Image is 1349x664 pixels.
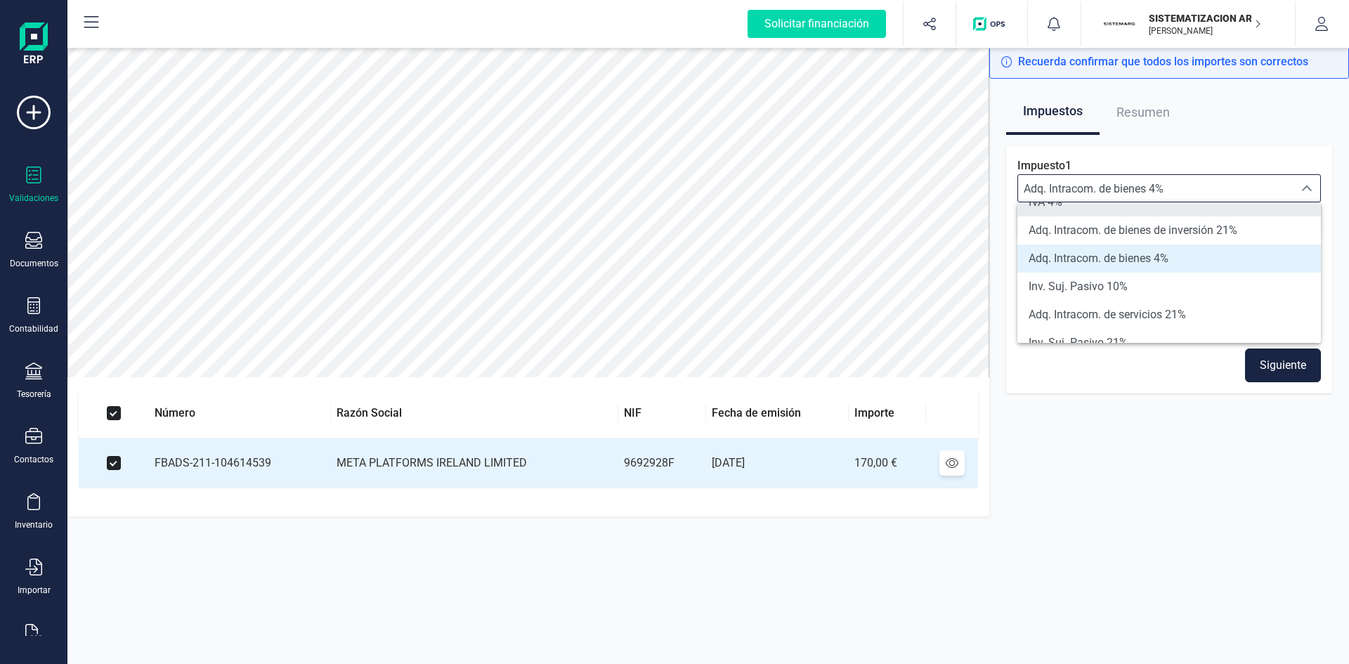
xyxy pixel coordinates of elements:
[973,17,1010,31] img: Logo de OPS
[14,454,53,465] div: Contactos
[731,1,903,46] button: Solicitar financiación
[10,258,58,269] div: Documentos
[1293,175,1320,202] div: Seleccionar tipo de iva
[849,438,926,488] td: 170,00 €
[618,389,706,438] th: NIF
[1104,8,1135,39] img: SI
[1017,273,1321,301] li: Inv. Suj. Pasivo 10%
[1017,157,1321,174] p: Impuesto 1
[17,389,51,400] div: Tesorería
[20,22,48,67] img: Logo Finanedi
[748,10,886,38] div: Solicitar financiación
[1017,245,1321,273] li: Adq. Intracom. de bienes 4%
[9,323,58,334] div: Contabilidad
[331,438,618,488] td: META PLATFORMS IRELAND LIMITED
[1116,90,1170,135] span: Resumen
[706,389,849,438] th: Fecha de emisión
[1018,175,1293,202] span: Adq. Intracom. de bienes 4%
[1029,250,1168,267] span: Adq. Intracom. de bienes 4%
[1029,194,1062,211] span: IVA 4%
[1017,216,1321,245] li: Adq. Intracom. de bienes de inversión 21%
[1149,11,1261,25] p: SISTEMATIZACION ARQUITECTONICA EN REFORMAS SL
[1029,306,1186,323] span: Adq. Intracom. de servicios 21%
[1017,301,1321,329] li: Adq. Intracom. de servicios 21%
[15,519,53,530] div: Inventario
[618,438,706,488] td: 9692928F
[1023,90,1083,132] span: Impuestos
[1245,349,1321,382] button: Siguiente
[965,1,1019,46] button: Logo de OPS
[149,389,331,438] th: Número
[1017,329,1321,357] li: Inv. Suj. Pasivo 21%
[1149,25,1261,37] p: [PERSON_NAME]
[849,389,926,438] th: Importe
[18,585,51,596] div: Importar
[1029,334,1128,351] span: Inv. Suj. Pasivo 21%
[1029,222,1237,239] span: Adq. Intracom. de bienes de inversión 21%
[9,193,58,204] div: Validaciones
[706,438,849,488] td: [DATE]
[1018,53,1308,70] span: Recuerda confirmar que todos los importes son correctos
[149,438,331,488] td: FBADS-211-104614539
[1017,188,1321,216] li: IVA 4%
[331,389,618,438] th: Razón Social
[1029,278,1128,295] span: Inv. Suj. Pasivo 10%
[1098,1,1278,46] button: SISISTEMATIZACION ARQUITECTONICA EN REFORMAS SL[PERSON_NAME]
